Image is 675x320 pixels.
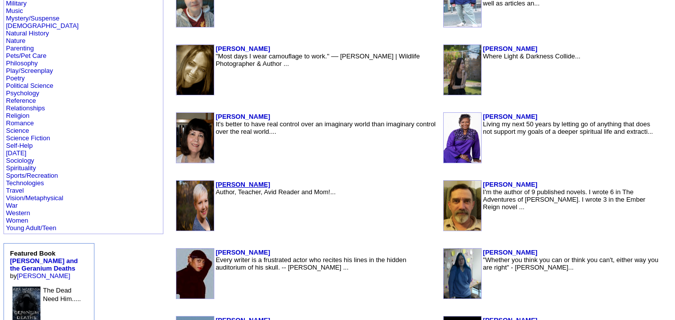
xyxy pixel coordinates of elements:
a: Religion [6,112,29,119]
a: [PERSON_NAME] [216,45,270,52]
img: 623.jpg [176,249,214,299]
a: Political Science [6,82,53,89]
a: Parenting [6,44,34,52]
font: I'm the author of 9 published novels. I wrote 6 in The Adventures of [PERSON_NAME]. I wrote 3 in ... [483,188,646,211]
a: [PERSON_NAME] [483,249,538,256]
a: Women [6,217,28,224]
img: 95751.jpg [176,45,214,95]
font: "Whether you think you can or think you can't, either way you are right" - [PERSON_NAME]... [483,256,659,271]
a: [DATE] [6,149,26,157]
font: Where Light & Darkness Collide... [483,52,581,60]
a: Play/Screenplay [6,67,53,74]
a: Music [6,7,23,14]
img: 210338.jpg [176,181,214,231]
font: The Dead Need Him..... [43,287,81,303]
a: [PERSON_NAME] [17,272,70,280]
a: Spirituality [6,164,36,172]
a: Psychology [6,89,39,97]
a: Sports/Recreation [6,172,58,179]
a: Science Fiction [6,134,50,142]
font: Author, Teacher, Avid Reader and Mom!... [216,188,336,196]
a: Travel [6,187,24,194]
a: Nature [6,37,25,44]
img: 229709.jpg [444,113,481,163]
font: Living my next 50 years by letting go of anything that does not support my goals of a deeper spir... [483,120,653,135]
img: 16562.JPG [444,181,481,231]
a: [PERSON_NAME] and the Geranium Deaths [10,257,78,272]
a: Sociology [6,157,34,164]
a: [PERSON_NAME] [483,113,538,120]
a: Young Adult/Teen [6,224,56,232]
a: Relationships [6,104,45,112]
a: Romance [6,119,34,127]
a: Western [6,209,30,217]
font: "Most days I wear camouflage to work." –– [PERSON_NAME] | Wildlife Photographer & Author ... [216,52,420,67]
a: Vision/Metaphysical [6,194,63,202]
img: 170708.jpg [444,249,481,299]
a: [PERSON_NAME] [483,181,538,188]
a: Pets/Pet Care [6,52,46,59]
a: Technologies [6,179,44,187]
b: Featured Book [10,250,78,272]
a: Natural History [6,29,49,37]
a: Poetry [6,74,25,82]
font: It's better to have real control over an imaginary world than imaginary control over the real wor... [216,120,436,135]
a: [PERSON_NAME] [216,181,270,188]
a: Self-Help [6,142,32,149]
a: [PERSON_NAME] [483,45,538,52]
font: by [10,250,78,280]
font: Every writer is a frustrated actor who recites his lines in the hidden auditorium of his skull. -... [216,256,407,271]
a: [PERSON_NAME] [216,249,270,256]
a: Philosophy [6,59,38,67]
a: Reference [6,97,36,104]
a: War [6,202,17,209]
img: 194848.jpg [444,45,481,95]
a: [PERSON_NAME] [216,113,270,120]
a: [DEMOGRAPHIC_DATA] [6,22,78,29]
a: Mystery/Suspense [6,14,59,22]
a: Science [6,127,29,134]
img: 16813.jpg [176,113,214,163]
